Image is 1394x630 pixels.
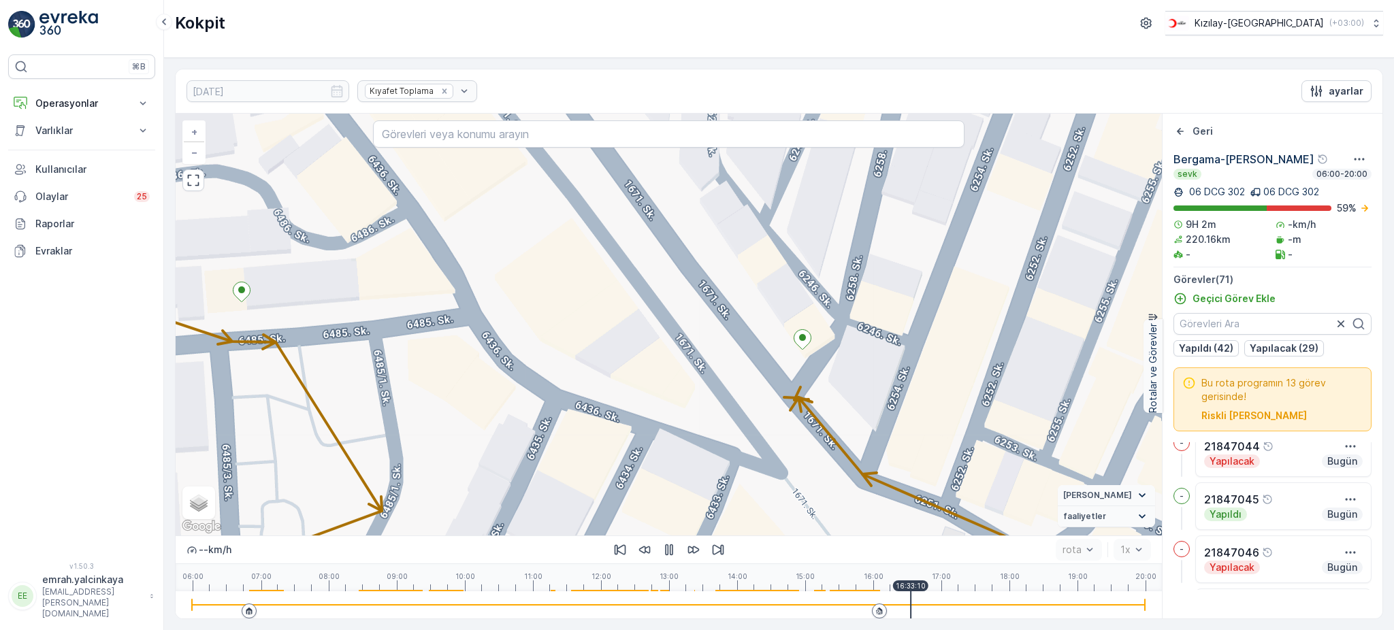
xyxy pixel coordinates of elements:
p: 9H 2m [1186,218,1216,231]
button: Operasyonlar [8,90,155,117]
img: logo_light-DOdMpM7g.png [39,11,98,38]
p: Yapıldı [1208,508,1243,521]
a: Raporlar [8,210,155,237]
p: Yapıldı (42) [1179,342,1233,355]
p: 220.16km [1186,233,1231,246]
p: Kokpit [175,12,225,34]
p: 11:00 [524,572,542,580]
p: Bergama-[PERSON_NAME] [1173,151,1314,167]
p: 14:00 [728,572,747,580]
span: v 1.50.3 [8,562,155,570]
img: logo [8,11,35,38]
p: Geçici Görev Ekle [1193,292,1276,305]
p: sevk [1176,169,1199,180]
p: 06:00 [182,572,204,580]
p: 21847046 [1204,544,1259,561]
div: Yardım Araç İkonu [1262,494,1273,505]
button: ayarlar [1301,80,1372,102]
p: Raporlar [35,217,150,231]
p: Kullanıcılar [35,163,150,176]
button: Kızılay-[GEOGRAPHIC_DATA](+03:00) [1165,11,1383,35]
button: Yapıldı (42) [1173,340,1239,357]
p: ( +03:00 ) [1329,18,1364,29]
p: 25 [137,191,147,202]
p: Görevler ( 71 ) [1173,273,1372,286]
span: [PERSON_NAME] [1063,490,1132,501]
p: Varlıklar [35,124,128,137]
a: Yakınlaştır [184,122,204,142]
p: 59 % [1337,201,1357,215]
p: ayarlar [1329,84,1363,98]
summary: faaliyetler [1058,506,1155,527]
span: faaliyetler [1063,511,1106,522]
p: 16:33:10 [896,582,926,590]
span: + [191,126,197,137]
p: Yapılacak (29) [1250,342,1318,355]
p: ⌘B [132,61,146,72]
a: Uzaklaştır [184,142,204,163]
button: Riskli Görevleri Seçin [1201,409,1307,422]
p: Rotalar ve Görevler [1146,323,1160,413]
p: 10:00 [455,572,475,580]
button: Yapılacak (29) [1244,340,1324,357]
span: − [191,146,198,158]
p: 16:00 [864,572,884,580]
p: - [1180,437,1184,448]
img: k%C4%B1z%C4%B1lay_jywRncg.png [1165,16,1189,31]
p: Olaylar [35,190,126,203]
p: emrah.yalcinkaya [42,573,143,586]
button: EEemrah.yalcinkaya[EMAIL_ADDRESS][PERSON_NAME][DOMAIN_NAME] [8,573,155,619]
p: Operasyonlar [35,97,128,110]
p: - [1288,248,1293,261]
img: Google [179,518,224,535]
a: Olaylar25 [8,183,155,210]
p: 17:00 [932,572,951,580]
p: Bugün [1326,508,1359,521]
div: Yardım Araç İkonu [1263,441,1274,452]
div: EE [12,585,33,607]
p: 08:00 [319,572,340,580]
p: Evraklar [35,244,150,258]
p: 06 DCG 302 [1186,185,1245,199]
p: - [1180,544,1184,554]
p: -km/h [1288,218,1316,231]
p: 19:00 [1068,572,1088,580]
a: Geçici Görev Ekle [1173,292,1276,305]
button: Varlıklar [8,117,155,144]
a: Evraklar [8,237,155,265]
p: 21847044 [1204,438,1260,454]
p: Kızılay-[GEOGRAPHIC_DATA] [1195,16,1324,30]
div: Yardım Araç İkonu [1317,154,1328,165]
p: - [1180,491,1184,501]
p: Bugün [1326,454,1359,468]
a: Layers [184,488,214,518]
summary: [PERSON_NAME] [1058,485,1155,506]
p: - [1186,248,1190,261]
p: 18:00 [1000,572,1020,580]
p: -m [1288,233,1301,246]
p: [EMAIL_ADDRESS][PERSON_NAME][DOMAIN_NAME] [42,586,143,619]
p: 07:00 [251,572,272,580]
input: Görevleri Ara [1173,313,1372,335]
p: 15:00 [796,572,815,580]
p: 12:00 [591,572,611,580]
p: 21847045 [1204,491,1259,508]
p: Yapılacak [1208,454,1256,468]
div: Yardım Araç İkonu [1262,547,1273,558]
p: 13:00 [660,572,679,580]
p: Yapılacak [1208,561,1256,574]
input: dd/mm/yyyy [187,80,349,102]
p: 20:00 [1135,572,1156,580]
p: Geri [1193,125,1213,138]
a: Geri [1173,125,1213,138]
p: Bugün [1326,561,1359,574]
input: Görevleri veya konumu arayın [373,120,965,148]
a: Bu bölgeyi Google Haritalar'da açın (yeni pencerede açılır) [179,518,224,535]
span: Bu rota programın 13 görev gerisinde! [1201,376,1363,403]
p: 09:00 [387,572,408,580]
p: -- km/h [199,543,231,557]
p: 06 DCG 302 [1263,185,1319,199]
a: Kullanıcılar [8,156,155,183]
p: Riskli [PERSON_NAME] [1201,409,1307,422]
p: 06:00-20:00 [1315,169,1369,180]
